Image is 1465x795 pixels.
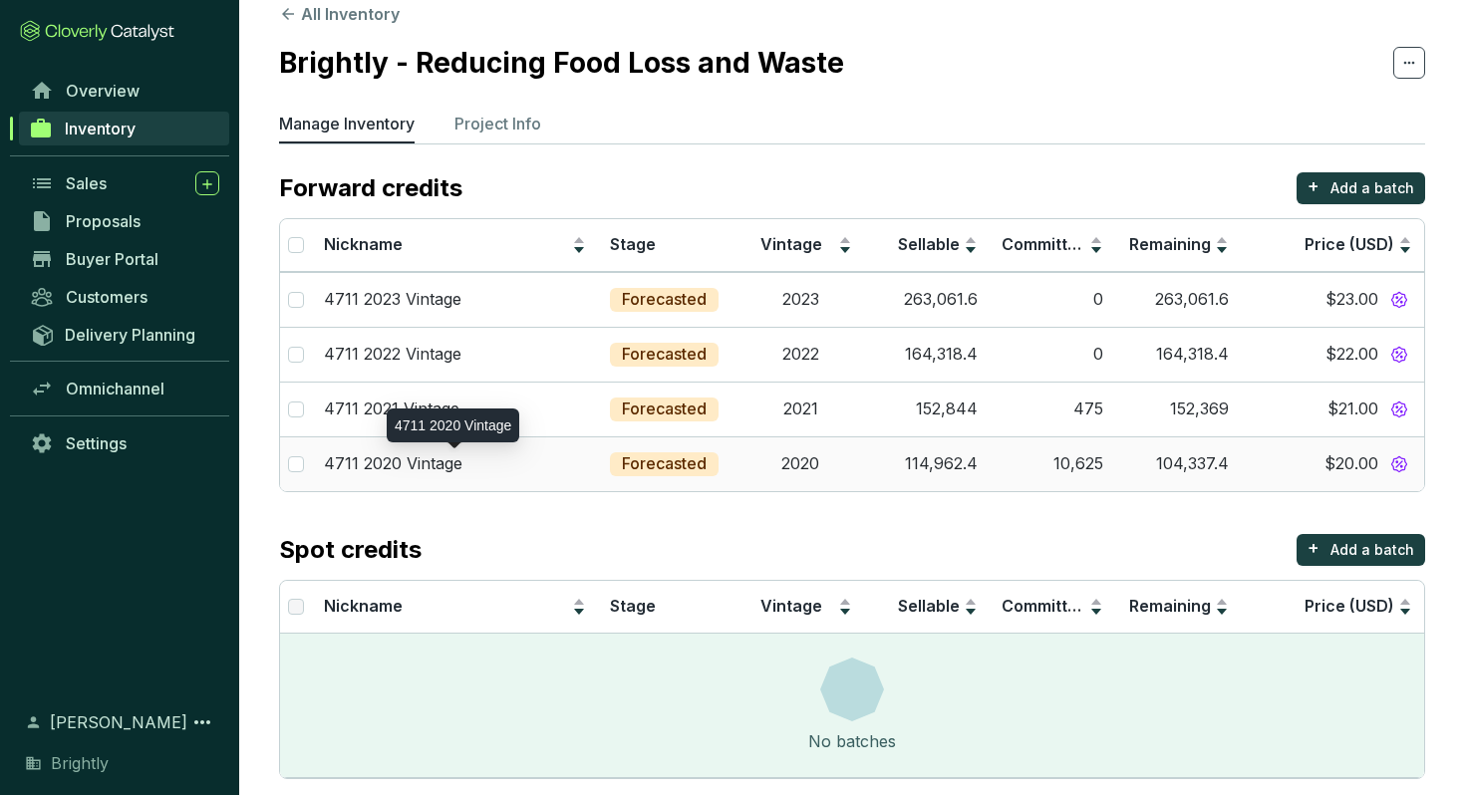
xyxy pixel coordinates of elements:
span: Stage [610,234,656,254]
td: 114,962.4 [864,436,990,491]
span: Sellable [898,596,960,616]
p: Forecasted [622,453,707,475]
span: Vintage [760,596,822,616]
a: Proposals [20,204,229,238]
p: 4711 2021 Vintage [324,398,459,420]
td: 263,061.6 [1115,272,1241,327]
p: + [1308,172,1319,200]
span: Remaining [1129,596,1211,616]
a: Sales [20,166,229,200]
th: Stage [598,219,737,272]
p: Manage Inventory [279,112,415,135]
span: Price (USD) [1305,596,1394,616]
p: Add a batch [1330,540,1414,560]
a: Customers [20,280,229,314]
p: Forward credits [279,172,462,204]
span: Delivery Planning [65,325,195,345]
td: 2021 [737,382,863,436]
td: 164,318.4 [864,327,990,382]
a: Settings [20,426,229,460]
span: $21.00 [1327,398,1378,420]
p: 4711 2023 Vintage [324,289,461,311]
p: Spot credits [279,534,422,566]
td: 152,369 [1115,382,1241,436]
p: + [1308,534,1319,562]
span: Inventory [65,119,136,138]
span: Committed [1002,234,1087,254]
th: Stage [598,581,737,634]
span: Nickname [324,596,403,616]
td: 152,844 [864,382,990,436]
span: Remaining [1129,234,1211,254]
button: +Add a batch [1297,534,1425,566]
div: 4711 2020 Vintage [387,408,519,442]
div: No batches [808,729,896,753]
button: +Add a batch [1297,172,1425,204]
span: $22.00 [1325,344,1378,366]
p: 4711 2020 Vintage [324,453,462,475]
span: Buyer Portal [66,249,158,269]
span: Sales [66,173,107,193]
td: 2023 [737,272,863,327]
td: 0 [990,272,1115,327]
span: Settings [66,433,127,453]
td: 475 [990,382,1115,436]
a: Omnichannel [20,372,229,405]
span: $23.00 [1325,289,1378,311]
p: Project Info [454,112,541,135]
span: $20.00 [1324,453,1378,475]
td: 0 [990,327,1115,382]
span: Brightly [51,751,109,775]
a: Overview [20,74,229,108]
span: Omnichannel [66,379,164,398]
p: 4711 2022 Vintage [324,344,461,366]
span: Overview [66,81,140,101]
p: Forecasted [622,289,707,311]
span: Committed [1002,596,1087,616]
p: Forecasted [622,344,707,366]
span: Sellable [898,234,960,254]
span: Customers [66,287,147,307]
h2: Brightly - Reducing Food Loss and Waste [279,42,844,84]
td: 104,337.4 [1115,436,1241,491]
td: 164,318.4 [1115,327,1241,382]
td: 2020 [737,436,863,491]
span: Stage [610,596,656,616]
span: Proposals [66,211,141,231]
td: 10,625 [990,436,1115,491]
span: Vintage [760,234,822,254]
p: Add a batch [1330,178,1414,198]
button: All Inventory [279,2,400,26]
span: Nickname [324,234,403,254]
a: Inventory [19,112,229,145]
p: Forecasted [622,398,707,420]
a: Buyer Portal [20,242,229,276]
span: [PERSON_NAME] [50,710,187,734]
td: 263,061.6 [864,272,990,327]
span: Price (USD) [1305,234,1394,254]
a: Delivery Planning [20,318,229,351]
td: 2022 [737,327,863,382]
